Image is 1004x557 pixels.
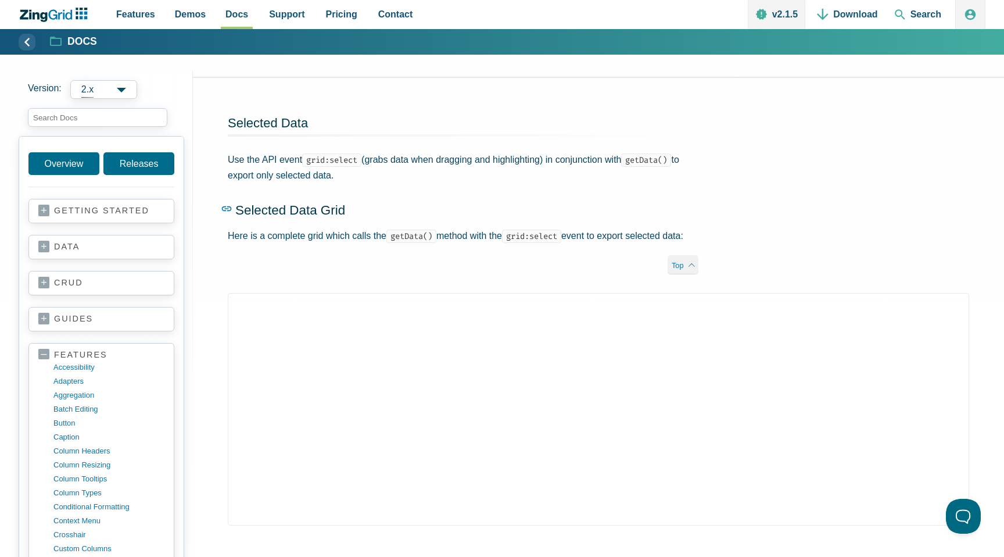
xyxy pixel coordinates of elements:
[28,152,99,175] a: Overview
[53,402,164,416] a: batch editing
[53,388,164,402] a: aggregation
[38,277,164,289] a: crud
[103,152,174,175] a: Releases
[53,430,164,444] a: caption
[28,80,62,99] span: Version:
[53,444,164,458] a: column headers
[269,6,304,22] span: Support
[53,486,164,500] a: column types
[38,349,164,360] a: features
[225,6,248,22] span: Docs
[53,528,164,542] a: crosshair
[326,6,357,22] span: Pricing
[221,149,691,219] a: Selected Data Grid
[228,116,308,130] a: Selected Data
[235,203,345,217] span: Selected Data Grid
[53,458,164,472] a: column resizing
[53,416,164,430] a: button
[19,8,94,22] a: ZingChart Logo. Click to return to the homepage
[53,542,164,556] a: custom columns
[38,205,164,217] a: getting started
[53,360,164,374] a: accessibility
[228,228,698,244] p: Here is a complete grid which calls the method with the event to export selected data:
[51,35,97,49] a: Docs
[67,37,97,47] strong: Docs
[28,108,167,127] input: search input
[175,6,206,22] span: Demos
[378,6,413,22] span: Contact
[116,6,155,22] span: Features
[386,230,436,243] code: getData()
[53,500,164,514] a: conditional formatting
[38,313,164,325] a: guides
[53,472,164,486] a: column tooltips
[28,80,184,99] label: Versions
[38,241,164,253] a: data
[946,499,981,534] iframe: Help Scout Beacon - Open
[228,293,969,526] iframe: Demo loaded in iFrame
[53,514,164,528] a: context menu
[53,374,164,388] a: adapters
[502,230,561,243] code: grid:select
